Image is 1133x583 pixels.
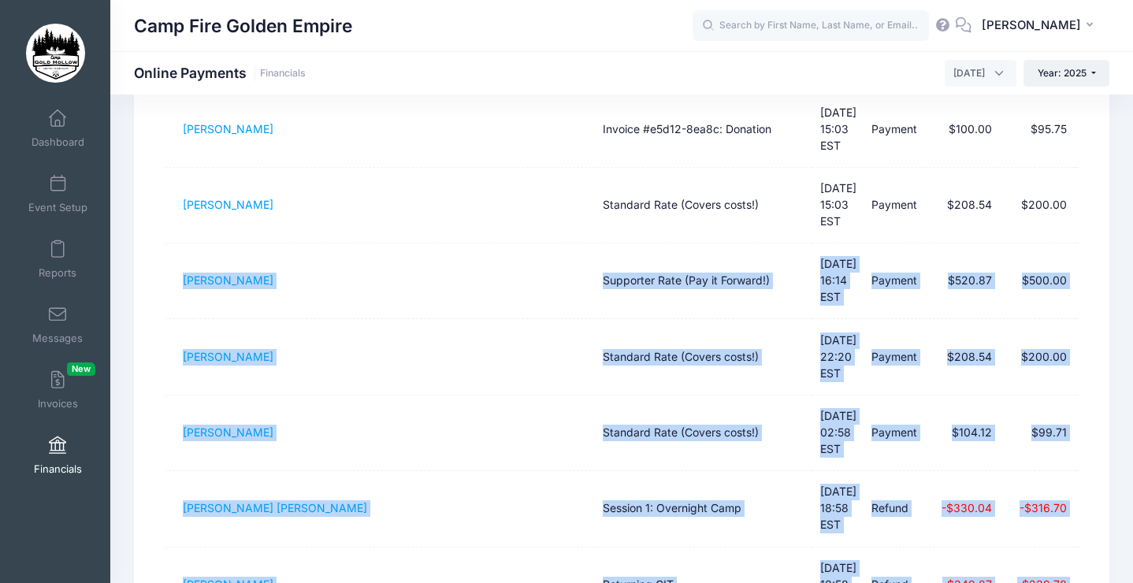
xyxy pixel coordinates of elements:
a: [PERSON_NAME] [PERSON_NAME] [183,501,367,514]
button: Year: 2025 [1023,60,1109,87]
td: [DATE] 16:14 EST [812,243,864,319]
span: Dashboard [32,136,84,149]
h1: Camp Fire Golden Empire [134,8,352,44]
td: $99.71 [999,395,1075,471]
h1: Online Payments [134,65,306,81]
td: $104.12 [925,395,1000,471]
span: Invoices [38,397,78,410]
a: [PERSON_NAME] [183,122,273,136]
a: [PERSON_NAME] [183,273,273,287]
td: $95.75 [999,91,1075,167]
td: [DATE] 15:03 EST [812,168,864,243]
a: Dashboard [20,101,95,156]
a: Financials [260,68,306,80]
span: Event Setup [28,201,87,214]
span: Messages [32,332,83,345]
td: $520.87 [925,243,1000,319]
a: Event Setup [20,166,95,221]
td: Standard Rate (Covers costs!) [595,319,812,395]
span: Year: 2025 [1038,67,1087,79]
td: $208.54 [925,168,1000,243]
td: Standard Rate (Covers costs!) [595,168,812,243]
td: [DATE] 02:58 EST [812,395,864,471]
a: InvoicesNew [20,362,95,418]
span: Reports [39,266,76,280]
td: Refund [864,471,925,547]
td: Supporter Rate (Pay it Forward!) [595,243,812,319]
td: Payment [864,243,925,319]
button: [PERSON_NAME] [971,8,1109,44]
td: [DATE] 15:03 EST [812,91,864,167]
span: [PERSON_NAME] [982,17,1081,34]
td: Session 1: Overnight Camp [595,471,812,547]
img: Camp Fire Golden Empire [26,24,85,83]
td: Payment [864,395,925,471]
input: Search by First Name, Last Name, or Email... [693,10,929,42]
span: New [67,362,95,376]
td: $100.00 [925,91,1000,167]
td: $200.00 [999,168,1075,243]
span: August 2025 [945,60,1016,87]
td: -$316.70 [999,471,1075,547]
a: Financials [20,428,95,483]
td: Payment [864,319,925,395]
td: [DATE] 22:20 EST [812,319,864,395]
td: Invoice #e5d12-8ea8c: Donation [595,91,812,167]
a: [PERSON_NAME] [183,425,273,439]
td: $200.00 [999,319,1075,395]
a: [PERSON_NAME] [183,350,273,363]
span: August 2025 [953,66,985,80]
span: Financials [34,462,82,476]
a: Messages [20,297,95,352]
td: $208.54 [925,319,1000,395]
a: Reports [20,232,95,287]
td: Standard Rate (Covers costs!) [595,395,812,471]
td: [DATE] 18:58 EST [812,471,864,547]
td: $500.00 [999,243,1075,319]
td: -$330.04 [925,471,1000,547]
a: [PERSON_NAME] [183,198,273,211]
td: Payment [864,168,925,243]
td: Payment [864,91,925,167]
